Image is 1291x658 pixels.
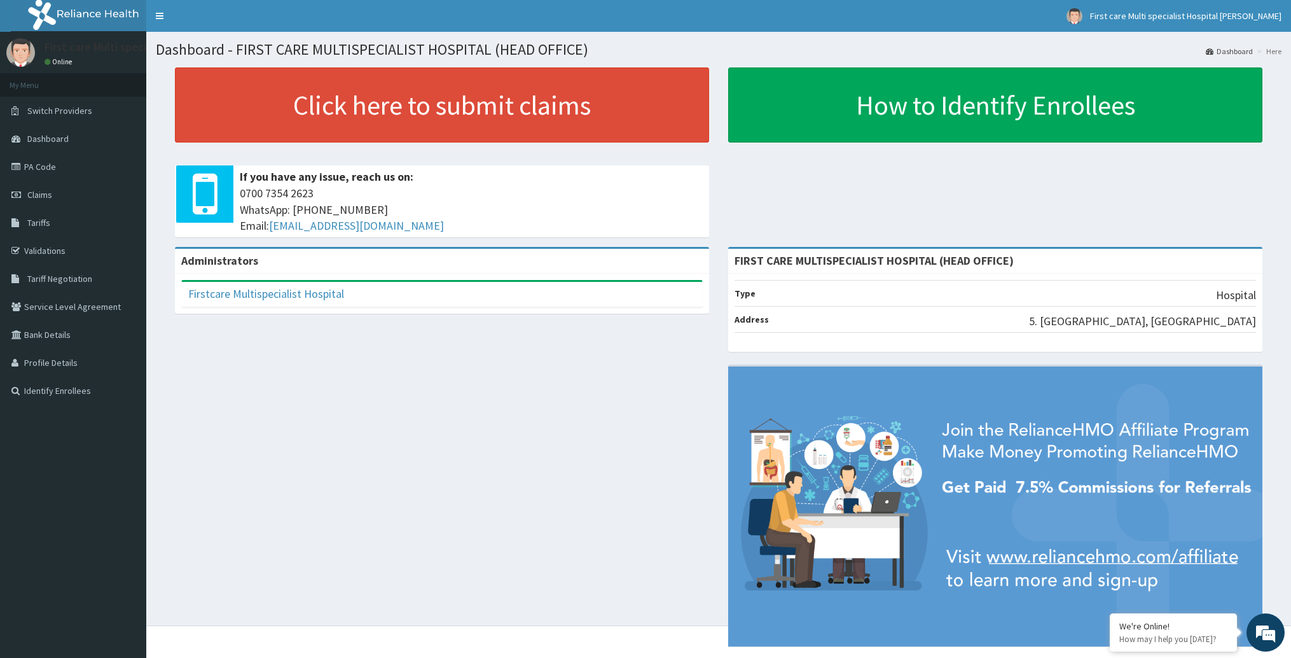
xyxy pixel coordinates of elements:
a: Click here to submit claims [175,67,709,143]
b: Type [735,288,756,299]
a: Dashboard [1206,46,1253,57]
a: Online [45,57,75,66]
a: Firstcare Multispecialist Hospital [188,286,344,301]
span: Switch Providers [27,105,92,116]
b: Address [735,314,769,325]
b: If you have any issue, reach us on: [240,169,413,184]
b: Administrators [181,253,258,268]
p: First care Multi specialist Hospital [PERSON_NAME] [45,41,298,53]
span: Dashboard [27,133,69,144]
h1: Dashboard - FIRST CARE MULTISPECIALIST HOSPITAL (HEAD OFFICE) [156,41,1281,58]
img: User Image [6,38,35,67]
span: Claims [27,189,52,200]
span: First care Multi specialist Hospital [PERSON_NAME] [1090,10,1281,22]
p: Hospital [1216,287,1256,304]
span: 0700 7354 2623 WhatsApp: [PHONE_NUMBER] Email: [240,185,703,234]
a: [EMAIL_ADDRESS][DOMAIN_NAME] [269,218,444,233]
a: How to Identify Enrollees [728,67,1262,143]
p: 5. [GEOGRAPHIC_DATA], [GEOGRAPHIC_DATA] [1029,313,1256,330]
li: Here [1254,46,1281,57]
div: We're Online! [1119,620,1227,632]
strong: FIRST CARE MULTISPECIALIST HOSPITAL (HEAD OFFICE) [735,253,1014,268]
span: Tariffs [27,217,50,228]
img: provider-team-banner.png [728,367,1262,647]
span: Tariff Negotiation [27,273,92,284]
img: User Image [1067,8,1082,24]
p: How may I help you today? [1119,634,1227,645]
